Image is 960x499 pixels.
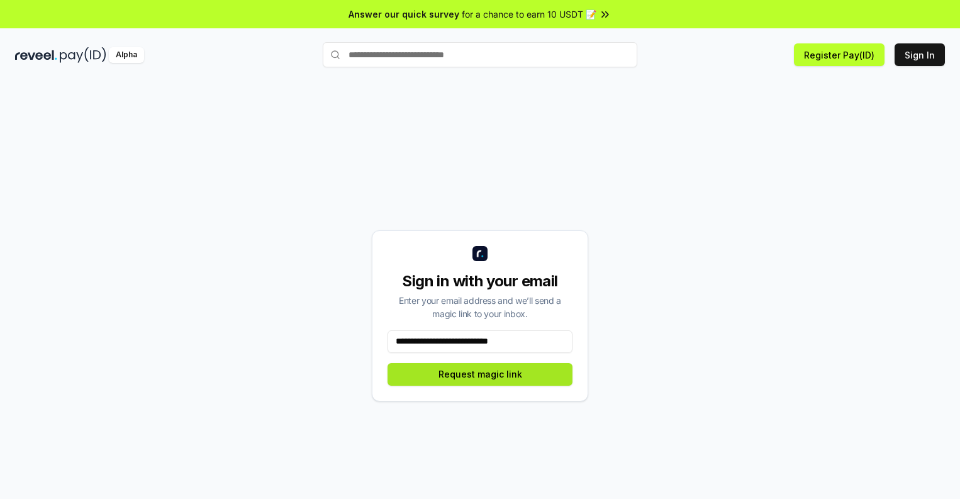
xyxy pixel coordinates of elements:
button: Request magic link [388,363,572,386]
img: pay_id [60,47,106,63]
img: logo_small [472,246,488,261]
div: Enter your email address and we’ll send a magic link to your inbox. [388,294,572,320]
button: Sign In [895,43,945,66]
span: for a chance to earn 10 USDT 📝 [462,8,596,21]
span: Answer our quick survey [349,8,459,21]
div: Sign in with your email [388,271,572,291]
button: Register Pay(ID) [794,43,885,66]
img: reveel_dark [15,47,57,63]
div: Alpha [109,47,144,63]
